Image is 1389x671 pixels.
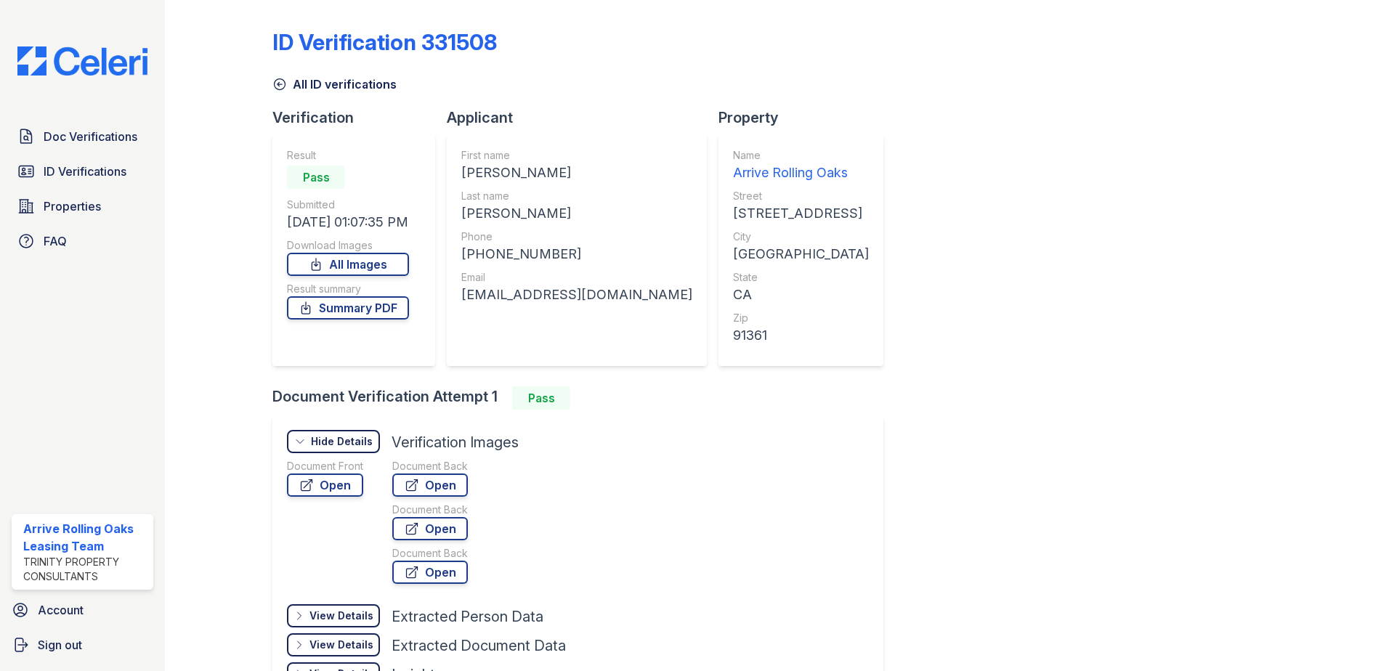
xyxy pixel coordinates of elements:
[287,166,345,189] div: Pass
[733,325,869,346] div: 91361
[392,459,468,473] div: Document Back
[272,29,497,55] div: ID Verification 331508
[461,229,692,244] div: Phone
[461,189,692,203] div: Last name
[392,546,468,561] div: Document Back
[392,473,468,497] a: Open
[287,212,409,232] div: [DATE] 01:07:35 PM
[733,244,869,264] div: [GEOGRAPHIC_DATA]
[6,46,159,76] img: CE_Logo_Blue-a8612792a0a2168367f1c8372b55b34899dd931a85d93a1a3d3e32e68fde9ad4.png
[1328,613,1374,656] iframe: chat widget
[287,296,409,320] a: Summary PDF
[23,520,147,555] div: Arrive Rolling Oaks Leasing Team
[272,386,895,410] div: Document Verification Attempt 1
[23,555,147,584] div: Trinity Property Consultants
[287,253,409,276] a: All Images
[461,244,692,264] div: [PHONE_NUMBER]
[44,198,101,215] span: Properties
[461,203,692,224] div: [PERSON_NAME]
[272,76,397,93] a: All ID verifications
[38,636,82,654] span: Sign out
[392,635,566,656] div: Extracted Document Data
[447,107,718,128] div: Applicant
[309,609,373,623] div: View Details
[287,473,363,497] a: Open
[733,203,869,224] div: [STREET_ADDRESS]
[733,148,869,183] a: Name Arrive Rolling Oaks
[392,517,468,540] a: Open
[12,157,153,186] a: ID Verifications
[718,107,895,128] div: Property
[287,282,409,296] div: Result summary
[392,561,468,584] a: Open
[272,107,447,128] div: Verification
[733,229,869,244] div: City
[44,232,67,250] span: FAQ
[44,128,137,145] span: Doc Verifications
[461,270,692,285] div: Email
[733,163,869,183] div: Arrive Rolling Oaks
[461,163,692,183] div: [PERSON_NAME]
[733,270,869,285] div: State
[38,601,84,619] span: Account
[12,227,153,256] a: FAQ
[287,148,409,163] div: Result
[512,386,570,410] div: Pass
[392,606,543,627] div: Extracted Person Data
[461,148,692,163] div: First name
[311,434,373,449] div: Hide Details
[733,148,869,163] div: Name
[733,189,869,203] div: Street
[392,503,468,517] div: Document Back
[733,285,869,305] div: CA
[309,638,373,652] div: View Details
[392,432,519,452] div: Verification Images
[6,595,159,625] a: Account
[287,459,363,473] div: Document Front
[461,285,692,305] div: [EMAIL_ADDRESS][DOMAIN_NAME]
[12,122,153,151] a: Doc Verifications
[44,163,126,180] span: ID Verifications
[287,198,409,212] div: Submitted
[733,311,869,325] div: Zip
[12,192,153,221] a: Properties
[287,238,409,253] div: Download Images
[6,630,159,659] a: Sign out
